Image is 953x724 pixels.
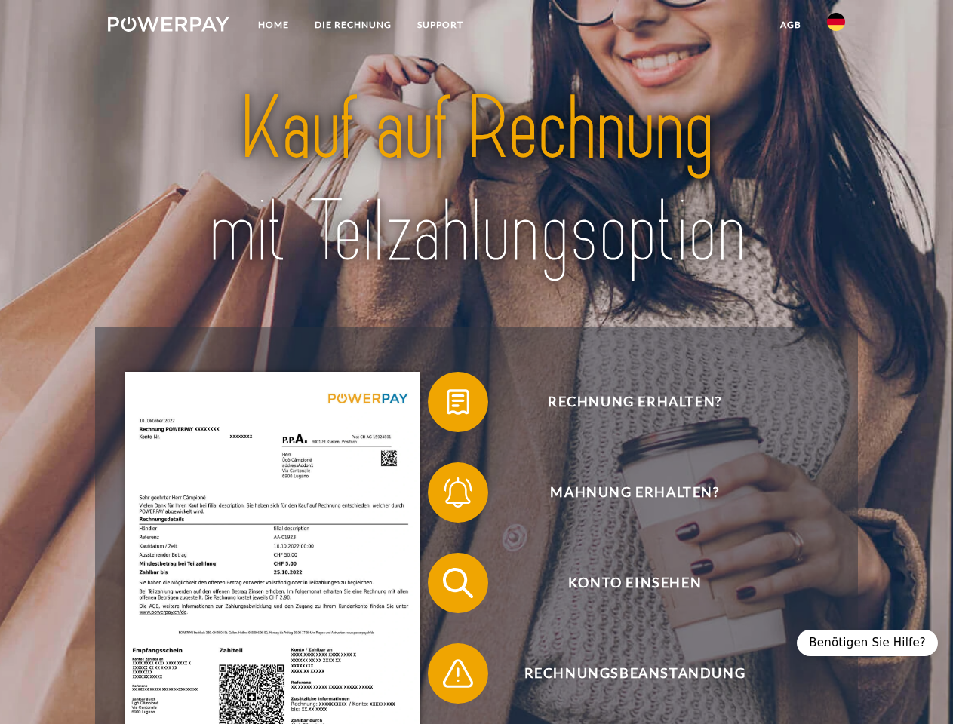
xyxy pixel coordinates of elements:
img: de [827,13,845,31]
span: Mahnung erhalten? [450,462,819,523]
img: qb_bill.svg [439,383,477,421]
span: Rechnungsbeanstandung [450,643,819,704]
img: qb_search.svg [439,564,477,602]
button: Mahnung erhalten? [428,462,820,523]
a: Home [245,11,302,38]
img: title-powerpay_de.svg [144,72,809,289]
button: Konto einsehen [428,553,820,613]
span: Konto einsehen [450,553,819,613]
button: Rechnungsbeanstandung [428,643,820,704]
img: logo-powerpay-white.svg [108,17,229,32]
div: Benötigen Sie Hilfe? [797,630,938,656]
span: Rechnung erhalten? [450,372,819,432]
button: Rechnung erhalten? [428,372,820,432]
img: qb_warning.svg [439,655,477,692]
a: DIE RECHNUNG [302,11,404,38]
a: agb [767,11,814,38]
a: SUPPORT [404,11,476,38]
img: qb_bell.svg [439,474,477,511]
